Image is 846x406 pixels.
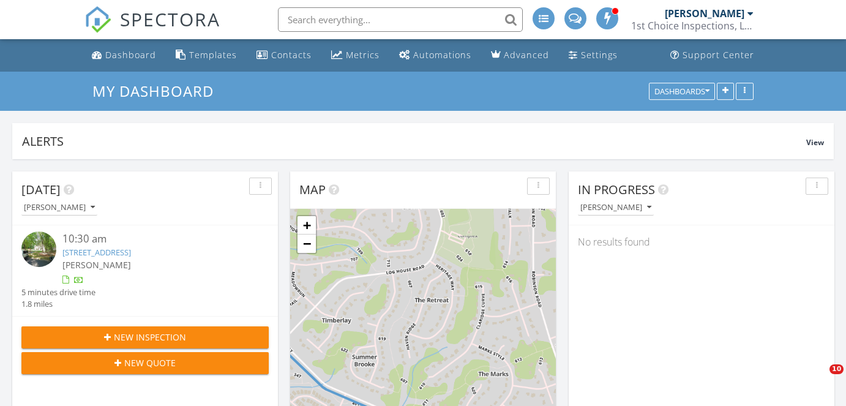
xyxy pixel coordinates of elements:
a: Metrics [326,44,384,67]
a: Zoom in [298,216,316,235]
a: Dashboard [87,44,161,67]
iframe: Intercom live chat [804,364,834,394]
div: Metrics [346,49,380,61]
img: streetview [21,231,56,266]
span: Map [299,181,326,198]
a: Automations (Advanced) [394,44,476,67]
span: [DATE] [21,181,61,198]
div: Settings [581,49,618,61]
button: New Inspection [21,326,269,348]
a: My Dashboard [92,81,224,101]
a: SPECTORA [84,17,220,42]
img: The Best Home Inspection Software - Spectora [84,6,111,33]
span: New Quote [124,356,176,369]
span: New Inspection [114,331,186,344]
div: Contacts [271,49,312,61]
a: Advanced [486,44,554,67]
span: View [806,137,824,148]
div: Alerts [22,133,806,149]
div: 1st Choice Inspections, LLC [631,20,754,32]
div: Dashboards [654,87,709,96]
div: No results found [569,225,834,258]
a: 10:30 am [STREET_ADDRESS] [PERSON_NAME] 5 minutes drive time 1.8 miles [21,231,269,310]
span: 10 [829,364,844,374]
a: Contacts [252,44,316,67]
div: Dashboard [105,49,156,61]
div: 1.8 miles [21,298,95,310]
div: Automations [413,49,471,61]
a: Settings [564,44,623,67]
span: In Progress [578,181,655,198]
div: [PERSON_NAME] [580,203,651,212]
div: 5 minutes drive time [21,287,95,298]
div: [PERSON_NAME] [24,203,95,212]
button: [PERSON_NAME] [21,200,97,216]
input: Search everything... [278,7,523,32]
span: SPECTORA [120,6,220,32]
div: Templates [189,49,237,61]
div: 10:30 am [62,231,248,247]
div: Support Center [683,49,754,61]
a: [STREET_ADDRESS] [62,247,131,258]
button: Dashboards [649,83,715,100]
div: [PERSON_NAME] [665,7,744,20]
span: [PERSON_NAME] [62,259,131,271]
a: Zoom out [298,235,316,253]
div: Advanced [504,49,549,61]
a: Support Center [665,44,759,67]
a: Templates [171,44,242,67]
button: New Quote [21,352,269,374]
button: [PERSON_NAME] [578,200,654,216]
